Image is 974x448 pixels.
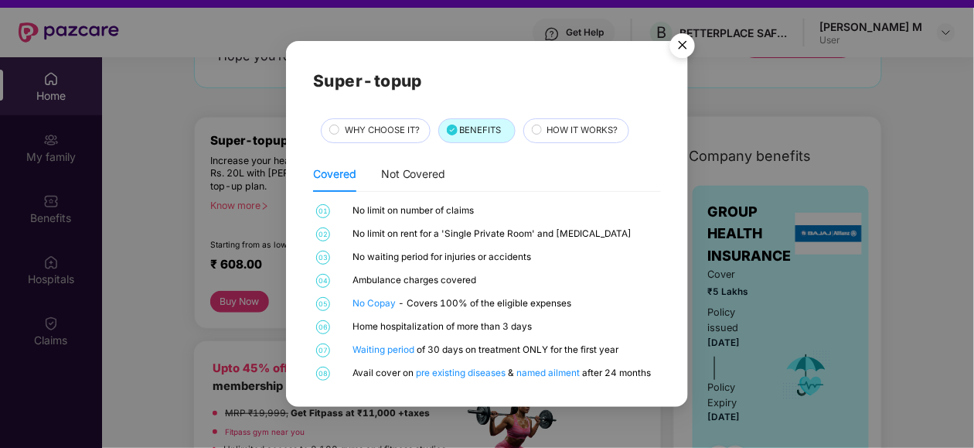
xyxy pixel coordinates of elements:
span: BENEFITS [460,124,502,138]
span: 01 [316,204,330,218]
div: Not Covered [381,166,446,183]
div: Covered [313,166,356,183]
a: named ailment [516,368,582,378]
span: 03 [316,251,330,265]
button: Close [661,26,703,68]
div: No waiting period for injuries or accidents [352,251,657,265]
div: No limit on rent for a 'Single Private Room' and [MEDICAL_DATA] [352,227,657,241]
span: 02 [316,227,330,241]
span: WHY CHOOSE IT? [345,124,420,138]
a: pre existing diseases [416,368,508,378]
span: 05 [316,297,330,311]
a: No Copay [352,298,398,309]
span: 08 [316,367,330,381]
img: svg+xml;base64,PHN2ZyB4bWxucz0iaHR0cDovL3d3dy53My5vcmcvMjAwMC9zdmciIHdpZHRoPSI1NiIgaGVpZ2h0PSI1Ni... [661,26,704,70]
div: No limit on number of claims [352,204,657,218]
div: Home hospitalization of more than 3 days [352,320,657,334]
a: Waiting period [352,344,417,355]
span: 04 [316,274,330,288]
span: HOW IT WORKS? [547,124,618,138]
div: Ambulance charges covered [352,274,657,288]
div: Avail cover on & after 24 months [352,367,657,381]
span: 07 [316,344,330,357]
span: 06 [316,320,330,334]
div: of 30 days on treatment ONLY for the first year [352,344,657,357]
div: - Covers 100% of the eligible expenses [352,297,657,311]
h2: Super-topup [313,68,661,94]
